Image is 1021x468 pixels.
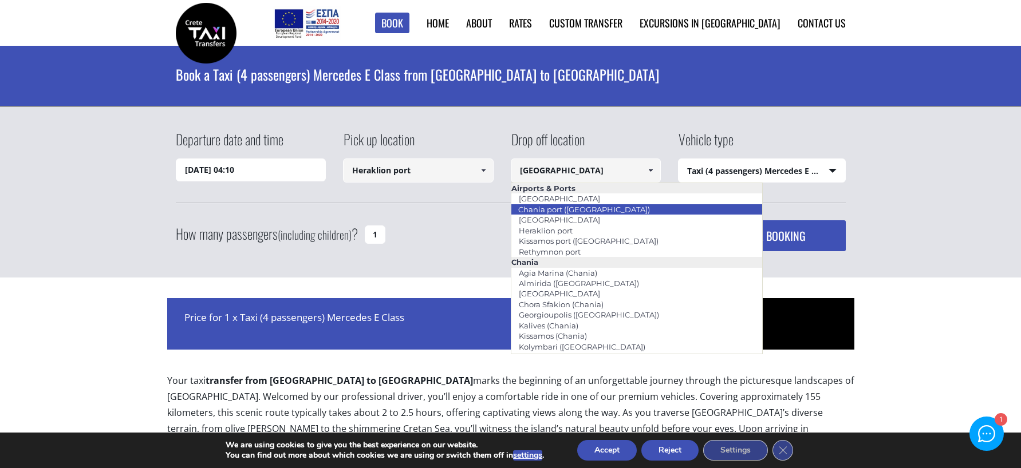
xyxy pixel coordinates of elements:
a: Agia Marina (Chania) [511,265,605,281]
li: Airports & Ports [511,183,763,193]
p: You can find out more about which cookies we are using or switch them off in . [226,450,544,461]
a: [GEOGRAPHIC_DATA] [511,191,608,207]
a: Home [427,15,449,30]
label: How many passengers ? [176,220,358,248]
h1: Book a Taxi (4 passengers) Mercedes E Class from [GEOGRAPHIC_DATA] to [GEOGRAPHIC_DATA] [176,46,846,103]
a: Kolymbari ([GEOGRAPHIC_DATA]) [511,339,653,355]
label: Vehicle type [678,129,734,158]
a: Crete Taxi Transfers | Book a Taxi transfer from Heraklion city to Chania city | Crete Taxi Trans... [176,26,236,38]
label: Pick up location [343,129,415,158]
a: Show All Items [641,158,660,183]
small: (including children) [278,226,352,243]
button: Reject [641,440,699,461]
a: Excursions in [GEOGRAPHIC_DATA] [640,15,780,30]
a: Kissamos (Chania) [511,328,594,344]
a: Heraklion port [511,223,580,239]
a: Kalives (Chania) [511,318,586,334]
a: Show All Items [474,158,492,183]
a: [GEOGRAPHIC_DATA] [511,212,608,228]
img: Crete Taxi Transfers | Book a Taxi transfer from Heraklion city to Chania city | Crete Taxi Trans... [176,3,236,64]
a: Georgioupolis ([GEOGRAPHIC_DATA]) [511,307,667,323]
a: [GEOGRAPHIC_DATA] [511,285,608,302]
input: Select pickup location [343,158,494,183]
a: Rethymnon port [511,244,588,260]
a: About [466,15,492,30]
a: Chora Sfakion (Chania) [511,296,611,312]
button: MAKE A BOOKING [691,220,845,251]
a: Custom Transfer [549,15,622,30]
label: Drop off location [511,129,585,158]
a: Book [375,13,409,34]
button: settings [513,450,542,461]
button: Accept [577,440,637,461]
b: transfer from [GEOGRAPHIC_DATA] to [GEOGRAPHIC_DATA] [206,374,473,387]
img: e-bannersEUERDF180X90.jpg [273,6,341,40]
span: Taxi (4 passengers) Mercedes E Class [679,159,845,183]
div: Price for 1 x Taxi (4 passengers) Mercedes E Class [167,298,511,350]
a: Chania port ([GEOGRAPHIC_DATA]) [511,201,657,217]
a: Rates [509,15,532,30]
li: Chania [511,257,763,267]
a: Almirida ([GEOGRAPHIC_DATA]) [511,275,646,291]
input: Select drop-off location [511,158,661,183]
a: Kissamos port ([GEOGRAPHIC_DATA]) [511,233,666,249]
p: We are using cookies to give you the best experience on our website. [226,440,544,450]
button: Close GDPR Cookie Banner [772,440,793,461]
div: 1 [994,414,1006,426]
label: Departure date and time [176,129,283,158]
button: Settings [703,440,768,461]
a: Contact us [798,15,846,30]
